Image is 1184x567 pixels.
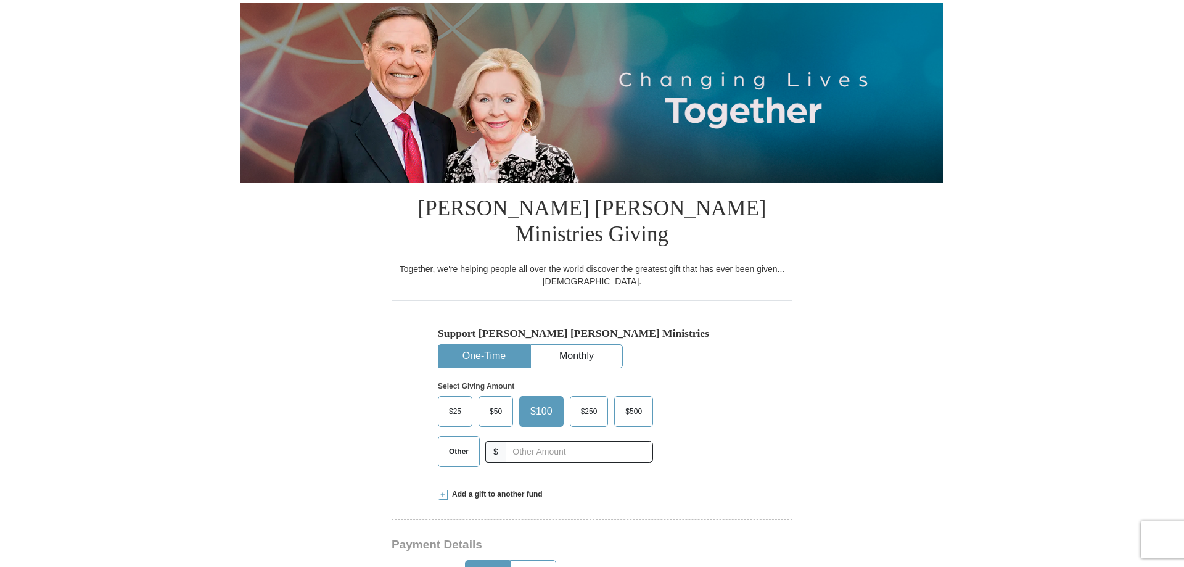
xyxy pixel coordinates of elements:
[485,441,506,463] span: $
[392,538,706,552] h3: Payment Details
[438,327,746,340] h5: Support [PERSON_NAME] [PERSON_NAME] Ministries
[619,402,648,421] span: $500
[392,183,792,263] h1: [PERSON_NAME] [PERSON_NAME] Ministries Giving
[483,402,508,421] span: $50
[506,441,653,463] input: Other Amount
[438,382,514,391] strong: Select Giving Amount
[443,442,475,461] span: Other
[531,345,622,368] button: Monthly
[448,489,543,500] span: Add a gift to another fund
[575,402,604,421] span: $250
[524,402,559,421] span: $100
[392,263,792,288] div: Together, we're helping people all over the world discover the greatest gift that has ever been g...
[438,345,530,368] button: One-Time
[443,402,467,421] span: $25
